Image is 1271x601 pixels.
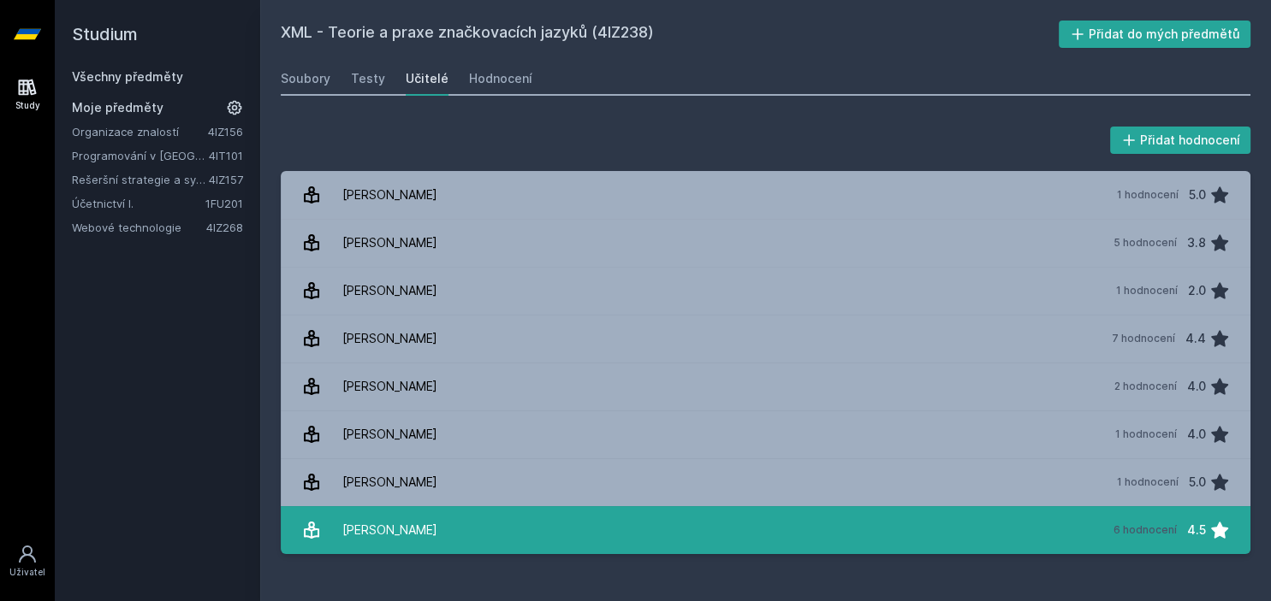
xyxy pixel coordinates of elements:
[72,69,183,84] a: Všechny předměty
[281,219,1250,267] a: [PERSON_NAME] 5 hodnocení 3.8
[1187,369,1206,404] div: 4.0
[1112,332,1175,345] div: 7 hodnocení
[281,362,1250,410] a: [PERSON_NAME] 2 hodnocení 4.0
[342,465,437,499] div: [PERSON_NAME]
[281,458,1250,506] a: [PERSON_NAME] 1 hodnocení 5.0
[1114,236,1177,250] div: 5 hodnocení
[406,62,448,96] a: Učitelé
[1188,274,1206,308] div: 2.0
[469,62,532,96] a: Hodnocení
[342,321,437,356] div: [PERSON_NAME]
[281,410,1250,458] a: [PERSON_NAME] 1 hodnocení 4.0
[3,535,51,587] a: Uživatel
[1110,127,1251,154] button: Přidat hodnocení
[406,70,448,87] div: Učitelé
[342,274,437,308] div: [PERSON_NAME]
[281,267,1250,315] a: [PERSON_NAME] 1 hodnocení 2.0
[9,566,45,579] div: Uživatel
[72,195,205,212] a: Účetnictví I.
[342,417,437,451] div: [PERSON_NAME]
[1114,523,1177,537] div: 6 hodnocení
[342,226,437,260] div: [PERSON_NAME]
[1115,427,1177,441] div: 1 hodnocení
[72,219,206,236] a: Webové technologie
[209,149,243,162] a: 4IT101
[72,123,208,140] a: Organizace znalostí
[1116,284,1178,298] div: 1 hodnocení
[209,173,243,186] a: 4IZ157
[15,99,40,112] div: Study
[1189,178,1206,212] div: 5.0
[342,369,437,404] div: [PERSON_NAME]
[281,62,330,96] a: Soubory
[342,178,437,212] div: [PERSON_NAME]
[1187,417,1206,451] div: 4.0
[1185,321,1206,356] div: 4.4
[281,171,1250,219] a: [PERSON_NAME] 1 hodnocení 5.0
[72,171,209,188] a: Rešeršní strategie a systémy
[1114,380,1177,393] div: 2 hodnocení
[351,62,385,96] a: Testy
[281,506,1250,554] a: [PERSON_NAME] 6 hodnocení 4.5
[205,197,243,210] a: 1FU201
[3,68,51,121] a: Study
[1189,465,1206,499] div: 5.0
[281,21,1059,48] h2: XML - Teorie a praxe značkovacích jazyků (4IZ238)
[72,147,209,164] a: Programování v [GEOGRAPHIC_DATA]
[1187,226,1206,260] div: 3.8
[1117,475,1179,489] div: 1 hodnocení
[281,70,330,87] div: Soubory
[1187,513,1206,547] div: 4.5
[72,99,163,116] span: Moje předměty
[351,70,385,87] div: Testy
[1059,21,1251,48] button: Přidat do mých předmětů
[206,221,243,234] a: 4IZ268
[342,513,437,547] div: [PERSON_NAME]
[281,315,1250,362] a: [PERSON_NAME] 7 hodnocení 4.4
[1117,188,1179,202] div: 1 hodnocení
[469,70,532,87] div: Hodnocení
[208,125,243,138] a: 4IZ156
